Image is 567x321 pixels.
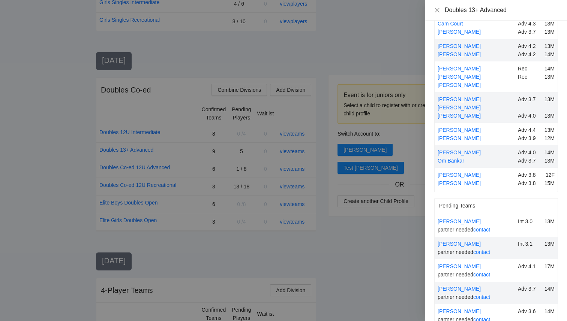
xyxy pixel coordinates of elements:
[438,218,481,224] a: [PERSON_NAME]
[518,95,540,103] div: Adv
[543,28,555,36] div: 13M
[518,148,540,157] div: Adv
[528,263,535,269] span: 4.1
[518,179,540,187] div: Adv
[543,240,555,248] div: 13M
[528,308,535,314] span: 3.6
[438,29,481,35] a: [PERSON_NAME]
[528,180,535,186] span: 3.8
[525,218,532,224] span: 3.0
[543,148,555,157] div: 14M
[528,172,535,178] span: 3.8
[543,179,555,187] div: 15M
[434,7,440,13] button: Close
[543,171,555,179] div: 12F
[543,19,555,28] div: 13M
[543,50,555,58] div: 14M
[543,112,555,120] div: 13M
[518,262,540,270] div: Adv
[518,28,540,36] div: Adv
[438,180,481,186] a: [PERSON_NAME]
[438,43,481,49] a: [PERSON_NAME]
[518,73,540,89] div: Rec
[438,227,490,233] span: partner needed
[528,286,535,292] span: 3.7
[438,96,481,110] a: [PERSON_NAME] [PERSON_NAME]
[438,127,481,133] a: [PERSON_NAME]
[518,157,540,165] div: Adv
[518,134,540,142] div: Adv
[438,74,481,88] a: [PERSON_NAME] [PERSON_NAME]
[445,6,558,14] div: Doubles 13+ Advanced
[543,95,555,112] div: 13M
[438,308,481,314] a: [PERSON_NAME]
[518,307,540,315] div: Adv
[518,285,540,293] div: Adv
[528,127,535,133] span: 4.4
[518,42,540,50] div: Adv
[543,64,555,73] div: 14M
[438,272,490,278] span: partner needed
[518,240,540,248] div: Int
[518,217,540,225] div: Int
[528,96,535,102] span: 3.7
[518,126,540,134] div: Adv
[438,51,481,57] a: [PERSON_NAME]
[518,50,540,58] div: Adv
[518,19,540,28] div: Adv
[438,286,481,292] a: [PERSON_NAME]
[473,227,490,233] a: contact
[518,112,540,120] div: Adv
[543,134,555,142] div: 12M
[434,7,440,13] span: close
[543,262,555,270] div: 17M
[473,294,490,300] a: contact
[525,241,532,247] span: 3.1
[543,285,555,293] div: 14M
[528,158,535,164] span: 3.7
[438,21,463,27] a: Cam Court
[528,149,535,155] span: 4.0
[438,241,481,247] a: [PERSON_NAME]
[543,73,555,89] div: 13M
[438,113,481,119] a: [PERSON_NAME]
[438,249,490,255] span: partner needed
[543,217,555,225] div: 13M
[473,272,490,278] a: contact
[438,172,481,178] a: [PERSON_NAME]
[528,43,535,49] span: 4.2
[438,158,464,164] a: Om Bankar
[528,135,535,141] span: 3.9
[438,294,490,300] span: partner needed
[438,66,481,72] a: [PERSON_NAME]
[518,64,540,73] div: Rec
[543,126,555,134] div: 13M
[543,157,555,165] div: 13M
[528,113,535,119] span: 4.0
[528,29,535,35] span: 3.7
[439,199,553,213] div: Pending Teams
[438,263,481,269] a: [PERSON_NAME]
[438,149,481,155] a: [PERSON_NAME]
[518,171,540,179] div: Adv
[543,307,555,315] div: 14M
[528,21,535,27] span: 4.3
[543,42,555,50] div: 13M
[438,135,481,141] a: [PERSON_NAME]
[473,249,490,255] a: contact
[528,51,535,57] span: 4.2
